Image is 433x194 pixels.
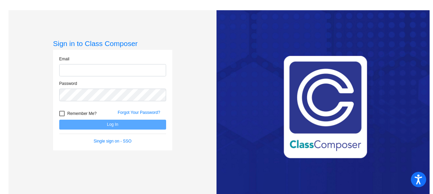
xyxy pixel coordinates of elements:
span: Remember Me? [67,109,97,118]
label: Password [59,80,77,87]
label: Email [59,56,69,62]
a: Single sign on - SSO [94,139,131,144]
h3: Sign in to Class Composer [53,39,172,48]
a: Forgot Your Password? [118,110,160,115]
button: Log In [59,120,166,130]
